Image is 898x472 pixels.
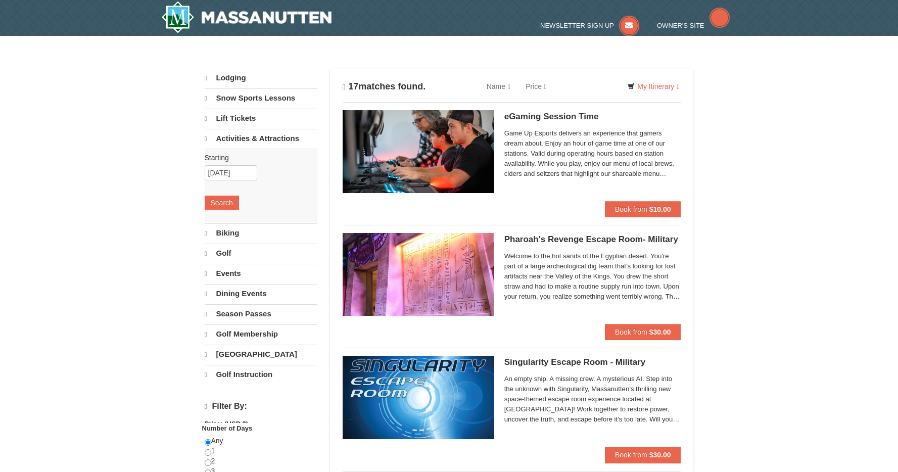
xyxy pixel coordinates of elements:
[205,88,317,108] a: Snow Sports Lessons
[205,153,310,163] label: Starting
[202,424,253,432] strong: Number of Days
[205,264,317,283] a: Events
[649,328,671,336] strong: $30.00
[205,420,249,428] strong: Price: (USD $)
[504,128,681,179] span: Game Up Esports delivers an experience that gamers dream about. Enjoy an hour of game time at one...
[205,284,317,303] a: Dining Events
[605,447,681,463] button: Book from $30.00
[205,365,317,384] a: Golf Instruction
[605,201,681,217] button: Book from $10.00
[504,357,681,367] h5: Singularity Escape Room - Military
[343,233,494,316] img: 6619913-410-20a124c9.jpg
[205,196,239,210] button: Search
[205,223,317,243] a: Biking
[615,328,647,336] span: Book from
[161,1,332,33] img: Massanutten Resort Logo
[518,76,554,97] a: Price
[205,109,317,128] a: Lift Tickets
[540,22,614,29] span: Newsletter Sign Up
[504,251,681,302] span: Welcome to the hot sands of the Egyptian desert. You're part of a large archeological dig team th...
[343,356,494,439] img: 6619913-520-2f5f5301.jpg
[205,244,317,263] a: Golf
[605,324,681,340] button: Book from $30.00
[621,79,686,94] a: My Itinerary
[657,22,704,29] span: Owner's Site
[615,205,647,213] span: Book from
[615,451,647,459] span: Book from
[205,129,317,148] a: Activities & Attractions
[343,110,494,193] img: 19664770-34-0b975b5b.jpg
[205,324,317,344] a: Golf Membership
[205,345,317,364] a: [GEOGRAPHIC_DATA]
[205,304,317,323] a: Season Passes
[479,76,518,97] a: Name
[161,1,332,33] a: Massanutten Resort
[504,112,681,122] h5: eGaming Session Time
[657,22,730,29] a: Owner's Site
[205,69,317,87] a: Lodging
[205,402,317,411] h4: Filter By:
[649,205,671,213] strong: $10.00
[540,22,639,29] a: Newsletter Sign Up
[504,234,681,245] h5: Pharoah's Revenge Escape Room- Military
[649,451,671,459] strong: $30.00
[504,374,681,424] span: An empty ship. A missing crew. A mysterious AI. Step into the unknown with Singularity, Massanutt...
